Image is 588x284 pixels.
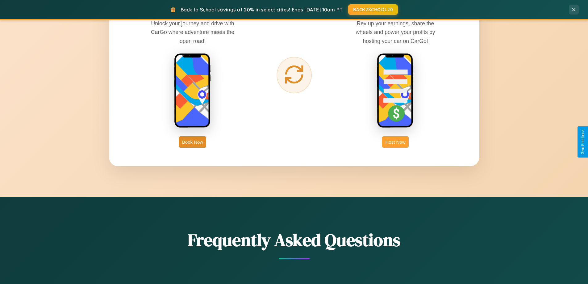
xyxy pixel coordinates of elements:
div: Give Feedback [581,129,585,155]
p: Rev up your earnings, share the wheels and power your profits by hosting your car on CarGo! [349,19,442,45]
img: host phone [377,53,414,129]
img: rent phone [174,53,211,129]
button: BACK2SCHOOL20 [348,4,398,15]
p: Unlock your journey and drive with CarGo where adventure meets the open road! [146,19,239,45]
button: Host Now [382,136,408,148]
h2: Frequently Asked Questions [109,228,479,252]
button: Book Now [179,136,206,148]
span: Back to School savings of 20% in select cities! Ends [DATE] 10am PT. [181,6,344,13]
